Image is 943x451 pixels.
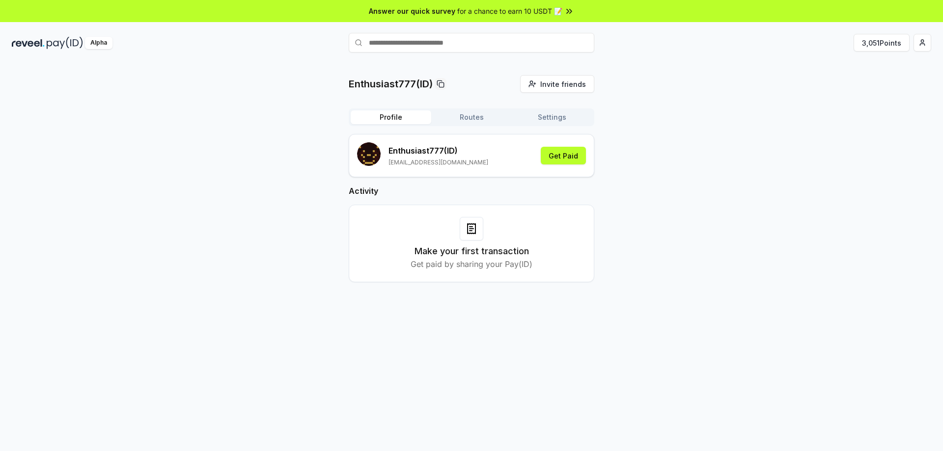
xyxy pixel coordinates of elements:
[854,34,910,52] button: 3,051Points
[12,37,45,49] img: reveel_dark
[411,258,532,270] p: Get paid by sharing your Pay(ID)
[349,185,594,197] h2: Activity
[541,147,586,164] button: Get Paid
[512,110,592,124] button: Settings
[415,244,529,258] h3: Make your first transaction
[540,79,586,89] span: Invite friends
[349,77,433,91] p: Enthusiast777(ID)
[369,6,455,16] span: Answer our quick survey
[388,145,488,157] p: Enthusiast777 (ID)
[47,37,83,49] img: pay_id
[351,110,431,124] button: Profile
[431,110,512,124] button: Routes
[388,159,488,166] p: [EMAIL_ADDRESS][DOMAIN_NAME]
[85,37,112,49] div: Alpha
[457,6,562,16] span: for a chance to earn 10 USDT 📝
[520,75,594,93] button: Invite friends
